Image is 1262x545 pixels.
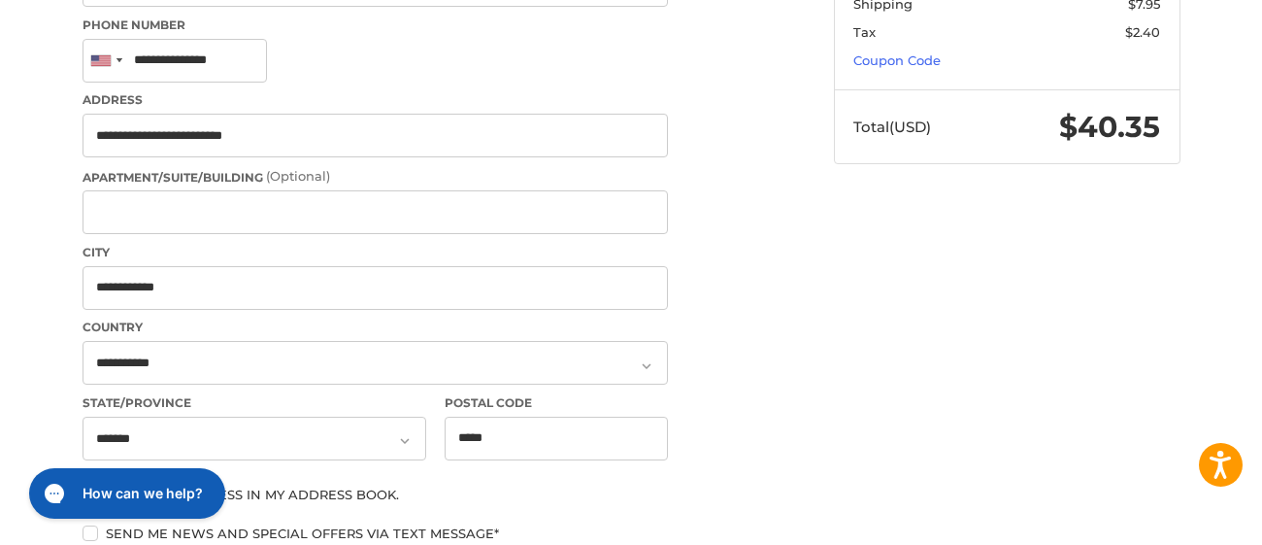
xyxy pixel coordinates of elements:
[19,461,231,526] iframe: Gorgias live chat messenger
[83,17,668,34] label: Phone Number
[83,91,668,109] label: Address
[853,52,941,68] a: Coupon Code
[83,487,668,502] label: Save this address in my address book.
[83,394,426,412] label: State/Province
[83,244,668,261] label: City
[853,24,876,40] span: Tax
[83,40,128,82] div: United States: +1
[83,526,668,541] label: Send me news and special offers via text message*
[83,167,668,187] label: Apartment/Suite/Building
[853,118,931,136] span: Total (USD)
[83,319,668,336] label: Country
[1059,109,1160,145] span: $40.35
[266,168,330,184] small: (Optional)
[445,394,668,412] label: Postal Code
[1125,24,1160,40] span: $2.40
